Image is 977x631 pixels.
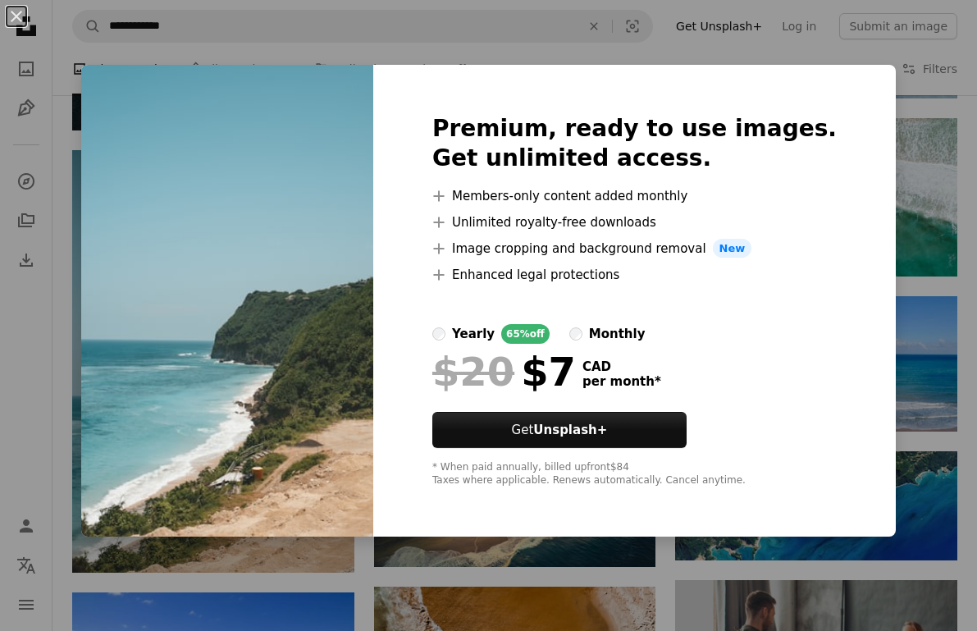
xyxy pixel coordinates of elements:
span: $20 [432,350,514,393]
li: Enhanced legal protections [432,265,837,285]
div: $7 [432,350,576,393]
input: yearly65%off [432,327,445,341]
strong: Unsplash+ [533,423,607,437]
div: * When paid annually, billed upfront $84 Taxes where applicable. Renews automatically. Cancel any... [432,461,837,487]
div: 65% off [501,324,550,344]
img: premium_photo-1664117187513-ef8d723a0a69 [81,65,373,537]
div: monthly [589,324,646,344]
span: CAD [582,359,661,374]
input: monthly [569,327,582,341]
span: per month * [582,374,661,389]
div: yearly [452,324,495,344]
li: Image cropping and background removal [432,239,837,258]
span: New [713,239,752,258]
button: GetUnsplash+ [432,412,687,448]
h2: Premium, ready to use images. Get unlimited access. [432,114,837,173]
li: Unlimited royalty-free downloads [432,213,837,232]
li: Members-only content added monthly [432,186,837,206]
